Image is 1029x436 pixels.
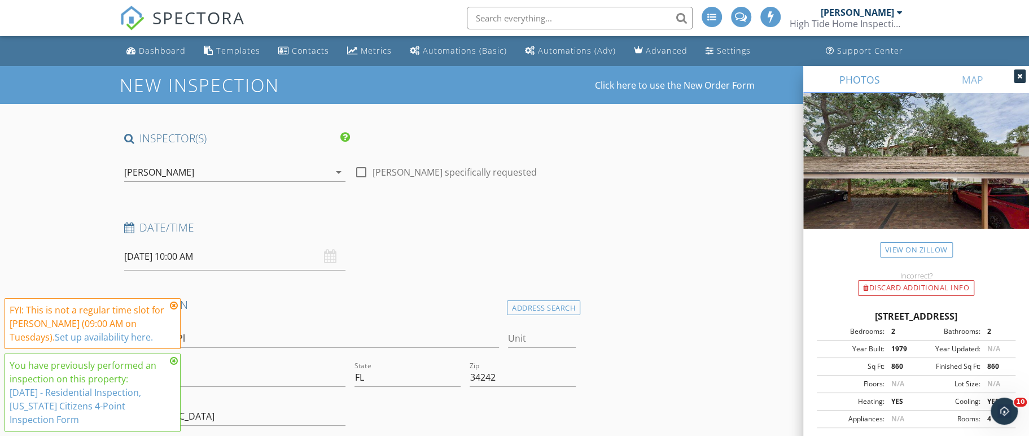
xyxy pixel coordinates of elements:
[987,379,1000,389] span: N/A
[880,242,953,258] a: View on Zillow
[790,18,903,29] div: High Tide Home Inspections, LLC
[916,379,980,389] div: Lot Size:
[980,326,1012,337] div: 2
[817,309,1015,323] div: [STREET_ADDRESS]
[916,326,980,337] div: Bathrooms:
[120,15,245,39] a: SPECTORA
[124,131,350,146] h4: INSPECTOR(S)
[124,220,576,235] h4: Date/Time
[361,45,392,56] div: Metrics
[991,398,1018,425] iframe: Intercom live chat
[820,379,884,389] div: Floors:
[595,81,755,90] a: Click here to use the New Order Form
[423,45,507,56] div: Automations (Basic)
[884,344,916,354] div: 1979
[884,396,916,407] div: YES
[10,359,167,426] div: You have previously performed an inspection on this property:
[538,45,616,56] div: Automations (Adv)
[520,41,620,62] a: Automations (Advanced)
[916,66,1029,93] a: MAP
[884,361,916,372] div: 860
[467,7,693,29] input: Search everything...
[216,45,260,56] div: Templates
[891,379,904,389] span: N/A
[980,396,1012,407] div: YES
[292,45,329,56] div: Contacts
[717,45,751,56] div: Settings
[821,7,894,18] div: [PERSON_NAME]
[507,300,580,316] div: Address Search
[916,361,980,372] div: Finished Sq Ft:
[405,41,511,62] a: Automations (Basic)
[152,6,245,29] span: SPECTORA
[55,331,153,343] a: Set up availability here.
[343,41,396,62] a: Metrics
[916,396,980,407] div: Cooling:
[10,386,141,426] a: [DATE] - Residential Inspection, [US_STATE] Citizens 4-Point Inspection Form
[120,75,370,95] h1: New Inspection
[803,271,1029,280] div: Incorrect?
[884,326,916,337] div: 2
[701,41,755,62] a: Settings
[10,303,167,344] div: FYI: This is not a regular time slot for [PERSON_NAME] (09:00 AM on Tuesdays).
[803,66,916,93] a: PHOTOS
[122,41,190,62] a: Dashboard
[139,45,186,56] div: Dashboard
[820,414,884,424] div: Appliances:
[124,298,576,312] h4: Location
[120,6,145,30] img: The Best Home Inspection Software - Spectora
[820,326,884,337] div: Bedrooms:
[916,344,980,354] div: Year Updated:
[199,41,265,62] a: Templates
[646,45,688,56] div: Advanced
[820,396,884,407] div: Heating:
[980,361,1012,372] div: 860
[274,41,334,62] a: Contacts
[124,167,194,177] div: [PERSON_NAME]
[1014,398,1027,407] span: 10
[373,167,537,178] label: [PERSON_NAME] specifically requested
[987,344,1000,354] span: N/A
[820,344,884,354] div: Year Built:
[332,165,345,179] i: arrow_drop_down
[837,45,903,56] div: Support Center
[803,93,1029,256] img: streetview
[980,414,1012,424] div: 4
[821,41,908,62] a: Support Center
[820,361,884,372] div: Sq Ft:
[858,280,974,296] div: Discard Additional info
[629,41,692,62] a: Advanced
[916,414,980,424] div: Rooms:
[891,414,904,424] span: N/A
[124,243,345,271] input: Select date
